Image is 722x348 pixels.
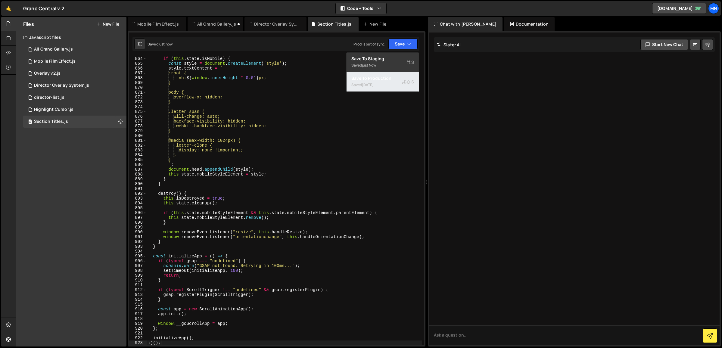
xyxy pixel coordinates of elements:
div: 881 [129,138,147,143]
div: 919 [129,321,147,326]
div: 917 [129,312,147,316]
div: 916 [129,307,147,312]
div: 15298/45944.js [23,67,126,79]
div: 923 [129,340,147,345]
div: Mobile Film Effect.js [34,59,76,64]
div: 868 [129,76,147,80]
div: 882 [129,143,147,148]
button: Code + Tools [336,3,386,14]
div: 915 [129,302,147,307]
div: 888 [129,172,147,177]
div: 869 [129,80,147,85]
div: 893 [129,196,147,201]
div: 875 [129,109,147,114]
button: Save to ProductionS Saved[DATE] [347,72,419,92]
span: S [406,59,414,65]
div: 880 [129,133,147,138]
div: 866 [129,66,147,71]
div: All Grand Gallery.js [197,21,236,27]
div: Section Titles.js [34,119,68,124]
div: 892 [129,191,147,196]
div: 900 [129,230,147,235]
div: just now [362,63,376,68]
div: Section Titles.js [317,21,351,27]
div: 907 [129,263,147,268]
div: 889 [129,177,147,182]
div: 910 [129,278,147,283]
div: Overlay v2.js [34,71,61,76]
div: 878 [129,124,147,129]
div: 891 [129,186,147,191]
div: 15298/43117.js [23,104,126,116]
div: 914 [129,297,147,302]
div: 909 [129,273,147,278]
div: 906 [129,259,147,263]
div: New File [363,21,389,27]
div: 902 [129,239,147,244]
div: Mobile Film Effect.js [137,21,179,27]
div: 901 [129,235,147,239]
h2: Slater AI [437,42,461,48]
div: 897 [129,215,147,220]
div: 884 [129,153,147,157]
div: 918 [129,316,147,321]
div: 864 [129,56,147,61]
div: 912 [129,287,147,292]
button: Save [388,39,418,49]
span: S [402,79,414,85]
div: 883 [129,148,147,153]
div: Saved [351,62,414,69]
div: 871 [129,90,147,95]
div: 898 [129,220,147,225]
div: 908 [129,268,147,273]
div: Director Overlay System.js [254,21,299,27]
div: 15298/40223.js [23,116,126,128]
div: 865 [129,61,147,66]
div: 899 [129,225,147,230]
div: 904 [129,249,147,254]
div: Grand Central v.2 [23,5,64,12]
div: 15298/40379.js [23,92,126,104]
span: 0 [28,120,32,125]
div: 911 [129,283,147,287]
div: 895 [129,206,147,210]
div: Chat with [PERSON_NAME] [428,17,503,31]
div: 913 [129,292,147,297]
button: New File [97,22,119,26]
div: 885 [129,157,147,162]
div: 903 [129,244,147,249]
div: 879 [129,129,147,133]
div: 905 [129,254,147,259]
div: 894 [129,201,147,206]
h2: Files [23,21,34,27]
a: MN [708,3,719,14]
div: 896 [129,210,147,215]
div: 873 [129,100,147,104]
div: director-list.js [34,95,64,100]
div: All Grand Gallery.js [34,47,73,52]
div: Prod is out of sync [353,42,385,47]
div: 870 [129,85,147,90]
div: 886 [129,162,147,167]
div: Director Overlay System.js [34,83,89,88]
div: Save to Staging [351,56,414,62]
div: 15298/47702.js [23,55,126,67]
div: Highlight Cursor.js [34,107,73,112]
button: Start new chat [640,39,688,50]
div: 872 [129,95,147,100]
div: 877 [129,119,147,124]
button: Save to StagingS Savedjust now [347,53,419,72]
div: 874 [129,104,147,109]
div: 867 [129,71,147,76]
div: 887 [129,167,147,172]
div: Save to Production [351,75,414,81]
div: 920 [129,326,147,331]
div: just now [158,42,173,47]
div: Javascript files [16,31,126,43]
div: Saved [351,81,414,89]
div: 890 [129,182,147,186]
a: [DOMAIN_NAME] [652,3,706,14]
div: Documentation [504,17,555,31]
div: 15298/42891.js [23,79,126,92]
